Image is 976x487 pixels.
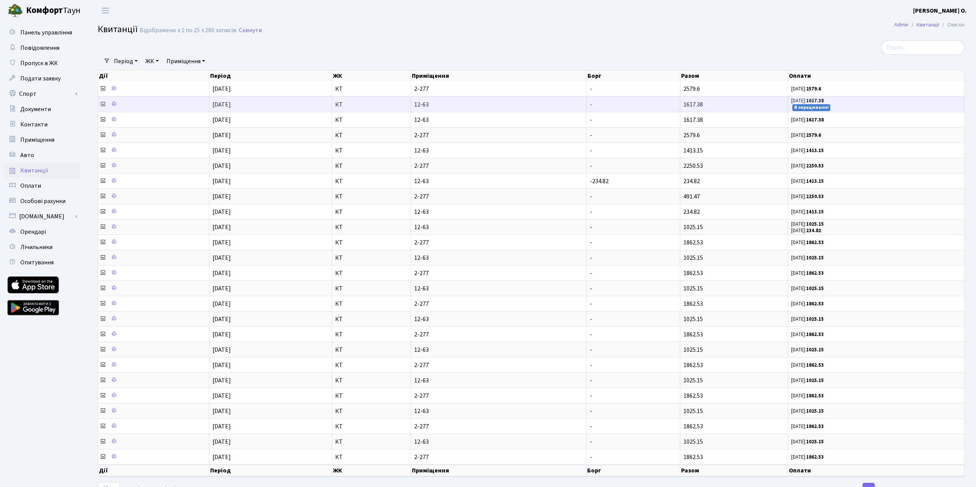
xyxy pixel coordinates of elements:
[683,146,703,155] span: 1413.15
[239,27,262,34] a: Скинути
[20,28,72,37] span: Панель управління
[590,376,592,385] span: -
[335,209,408,215] span: КТ
[791,454,824,461] small: [DATE]:
[414,408,583,414] span: 12-63
[791,193,824,200] small: [DATE]:
[20,44,59,52] span: Повідомлення
[4,239,81,255] a: Лічильники
[791,132,821,139] small: [DATE]:
[791,85,821,92] small: [DATE]:
[791,316,824,323] small: [DATE]:
[20,258,54,267] span: Опитування
[683,315,703,323] span: 1025.15
[806,193,824,200] b: 2250.53
[335,423,408,430] span: КТ
[411,71,586,81] th: Приміщення
[590,346,592,354] span: -
[212,208,231,216] span: [DATE]
[212,422,231,431] span: [DATE]
[335,132,408,138] span: КТ
[414,86,583,92] span: 2-277
[335,316,408,322] span: КТ
[806,438,824,445] b: 1025.15
[791,408,824,415] small: [DATE]:
[335,86,408,92] span: КТ
[791,346,824,353] small: [DATE]:
[590,100,592,109] span: -
[335,148,408,154] span: КТ
[590,238,592,247] span: -
[335,301,408,307] span: КТ
[590,438,592,446] span: -
[806,270,824,277] b: 1862.53
[590,284,592,293] span: -
[939,21,964,29] li: Список
[414,316,583,322] span: 12-63
[883,17,976,33] nav: breadcrumb
[590,453,592,461] span: -
[414,255,583,261] span: 12-63
[590,330,592,339] span: -
[212,192,231,201] span: [DATE]
[212,346,231,354] span: [DATE]
[590,361,592,369] span: -
[590,269,592,277] span: -
[590,300,592,308] span: -
[806,392,824,399] b: 1862.53
[212,438,231,446] span: [DATE]
[590,177,609,185] span: -234.82
[4,102,81,117] a: Документи
[20,105,51,113] span: Документи
[414,239,583,246] span: 2-277
[806,377,824,384] b: 1025.15
[414,178,583,184] span: 12-63
[806,97,824,104] b: 1617.38
[806,362,824,369] b: 1862.53
[683,376,703,385] span: 1025.15
[913,7,967,15] b: [PERSON_NAME] О.
[98,23,138,36] span: Квитанції
[683,100,703,109] span: 1617.38
[98,71,209,81] th: Дії
[414,117,583,123] span: 12-63
[917,21,939,29] a: Квитанції
[792,104,831,111] small: В опрацюванні
[683,116,703,124] span: 1617.38
[4,86,81,102] a: Спорт
[20,243,53,251] span: Лічильники
[212,376,231,385] span: [DATE]
[96,4,115,17] button: Переключити навігацію
[791,285,824,292] small: [DATE]:
[4,117,81,132] a: Контакти
[791,178,824,185] small: [DATE]:
[4,25,81,40] a: Панель управління
[683,238,703,247] span: 1862.53
[335,454,408,460] span: КТ
[335,270,408,276] span: КТ
[212,453,231,461] span: [DATE]
[683,208,700,216] span: 234.82
[806,423,824,430] b: 1862.53
[683,223,703,231] span: 1025.15
[212,238,231,247] span: [DATE]
[335,102,408,108] span: КТ
[4,132,81,148] a: Приміщення
[806,331,824,338] b: 1862.53
[791,254,824,261] small: [DATE]:
[590,315,592,323] span: -
[335,408,408,414] span: КТ
[788,71,964,81] th: Оплати
[414,285,583,292] span: 12-63
[4,209,81,224] a: [DOMAIN_NAME]
[212,162,231,170] span: [DATE]
[806,85,821,92] b: 2579.6
[20,228,46,236] span: Орендарі
[587,71,681,81] th: Борг
[683,85,700,93] span: 2579.6
[335,239,408,246] span: КТ
[20,136,54,144] span: Приміщення
[791,227,821,234] small: [DATE]:
[806,300,824,307] b: 1862.53
[4,193,81,209] a: Особові рахунки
